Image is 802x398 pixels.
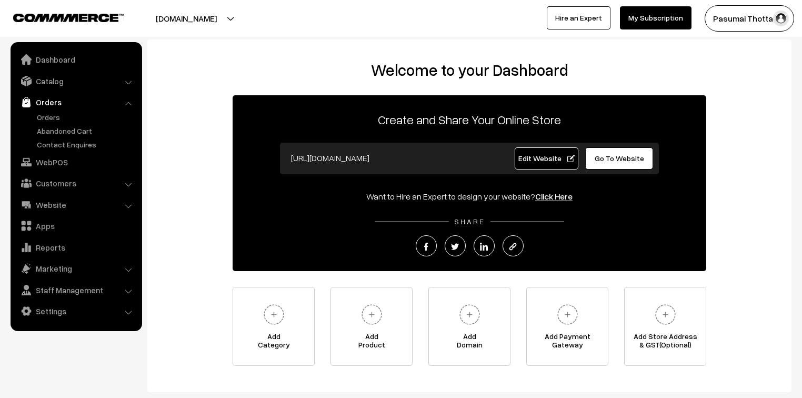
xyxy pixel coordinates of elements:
[535,191,573,202] a: Click Here
[34,125,138,136] a: Abandoned Cart
[515,147,579,170] a: Edit Website
[624,287,706,366] a: Add Store Address& GST(Optional)
[13,14,124,22] img: COMMMERCE
[526,287,608,366] a: Add PaymentGateway
[233,190,706,203] div: Want to Hire an Expert to design your website?
[13,216,138,235] a: Apps
[357,300,386,329] img: plus.svg
[13,302,138,321] a: Settings
[13,259,138,278] a: Marketing
[585,147,653,170] a: Go To Website
[518,154,575,163] span: Edit Website
[158,61,781,79] h2: Welcome to your Dashboard
[13,153,138,172] a: WebPOS
[13,50,138,69] a: Dashboard
[773,11,789,26] img: user
[705,5,794,32] button: Pasumai Thotta…
[13,281,138,300] a: Staff Management
[13,11,105,23] a: COMMMERCE
[13,72,138,91] a: Catalog
[259,300,288,329] img: plus.svg
[34,139,138,150] a: Contact Enquires
[449,217,490,226] span: SHARE
[429,332,510,353] span: Add Domain
[34,112,138,123] a: Orders
[428,287,510,366] a: AddDomain
[233,287,315,366] a: AddCategory
[527,332,608,353] span: Add Payment Gateway
[330,287,413,366] a: AddProduct
[13,93,138,112] a: Orders
[547,6,610,29] a: Hire an Expert
[13,195,138,214] a: Website
[595,154,644,163] span: Go To Website
[13,238,138,257] a: Reports
[625,332,706,353] span: Add Store Address & GST(Optional)
[119,5,254,32] button: [DOMAIN_NAME]
[233,332,314,353] span: Add Category
[553,300,582,329] img: plus.svg
[651,300,680,329] img: plus.svg
[233,110,706,129] p: Create and Share Your Online Store
[620,6,691,29] a: My Subscription
[13,174,138,193] a: Customers
[331,332,412,353] span: Add Product
[455,300,484,329] img: plus.svg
